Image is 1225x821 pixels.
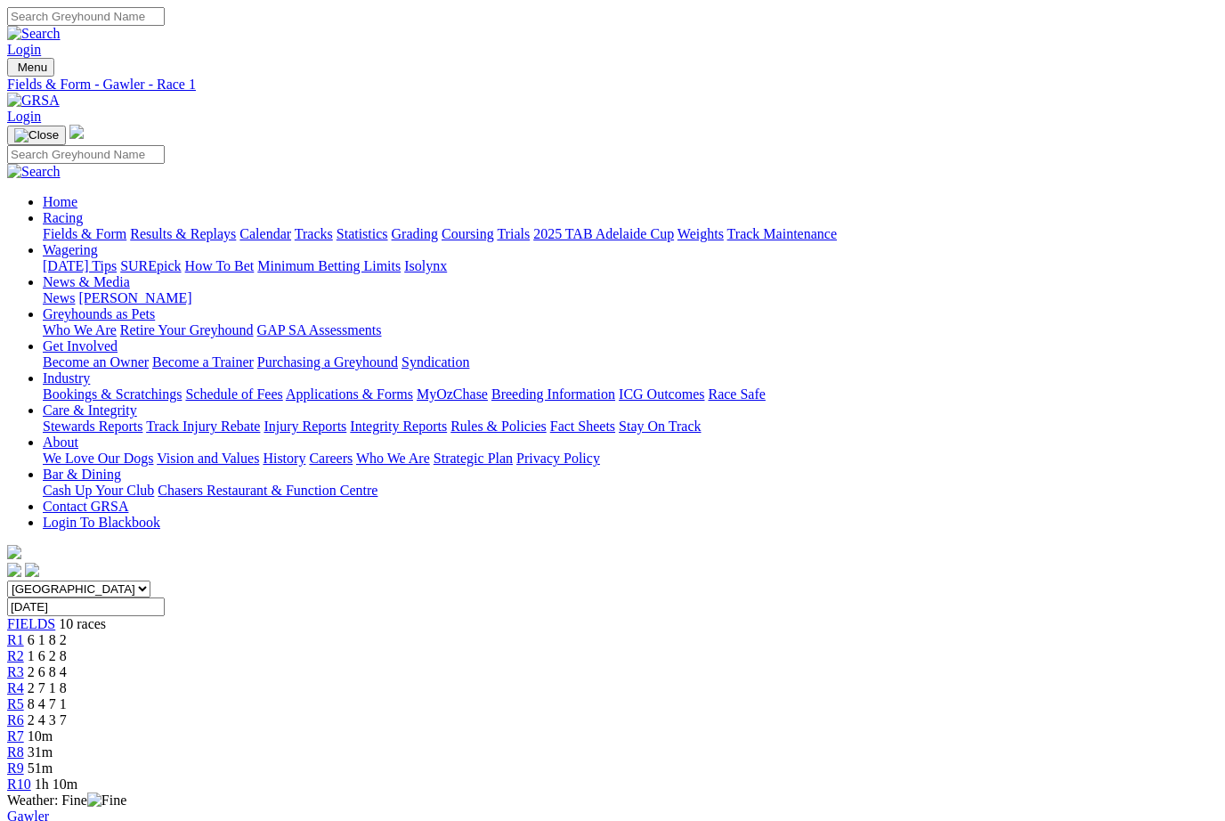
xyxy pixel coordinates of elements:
a: Integrity Reports [350,419,447,434]
div: Wagering [43,258,1218,274]
div: Racing [43,226,1218,242]
a: Cash Up Your Club [43,483,154,498]
a: Become an Owner [43,354,149,370]
a: R4 [7,680,24,695]
span: Menu [18,61,47,74]
a: R8 [7,744,24,760]
a: Track Injury Rebate [146,419,260,434]
a: Vision and Values [157,451,259,466]
a: ICG Outcomes [619,386,704,402]
a: R2 [7,648,24,663]
a: Purchasing a Greyhound [257,354,398,370]
img: logo-grsa-white.png [7,545,21,559]
span: R10 [7,776,31,792]
a: GAP SA Assessments [257,322,382,337]
div: Greyhounds as Pets [43,322,1218,338]
a: Tracks [295,226,333,241]
img: facebook.svg [7,563,21,577]
img: Close [14,128,59,142]
a: Who We Are [356,451,430,466]
a: Care & Integrity [43,402,137,418]
button: Toggle navigation [7,58,54,77]
a: Login [7,42,41,57]
a: R6 [7,712,24,728]
a: Racing [43,210,83,225]
a: Isolynx [404,258,447,273]
img: logo-grsa-white.png [69,125,84,139]
a: FIELDS [7,616,55,631]
a: History [263,451,305,466]
a: Login To Blackbook [43,515,160,530]
a: Minimum Betting Limits [257,258,401,273]
a: Bookings & Scratchings [43,386,182,402]
button: Toggle navigation [7,126,66,145]
a: Chasers Restaurant & Function Centre [158,483,377,498]
a: Track Maintenance [727,226,837,241]
a: News & Media [43,274,130,289]
div: Get Involved [43,354,1218,370]
a: Breeding Information [491,386,615,402]
a: R7 [7,728,24,744]
a: Industry [43,370,90,386]
a: Become a Trainer [152,354,254,370]
span: 1h 10m [35,776,77,792]
a: Wagering [43,242,98,257]
img: Search [7,164,61,180]
a: We Love Our Dogs [43,451,153,466]
span: 10 races [59,616,106,631]
a: Stewards Reports [43,419,142,434]
a: [PERSON_NAME] [78,290,191,305]
a: Stay On Track [619,419,701,434]
img: Search [7,26,61,42]
a: R3 [7,664,24,679]
span: 1 6 2 8 [28,648,67,663]
div: Bar & Dining [43,483,1218,499]
input: Select date [7,597,165,616]
a: Home [43,194,77,209]
a: Weights [677,226,724,241]
a: MyOzChase [417,386,488,402]
a: Privacy Policy [516,451,600,466]
img: Fine [87,793,126,809]
a: Injury Reports [264,419,346,434]
a: Calendar [239,226,291,241]
span: 2 6 8 4 [28,664,67,679]
a: [DATE] Tips [43,258,117,273]
a: SUREpick [120,258,181,273]
a: Results & Replays [130,226,236,241]
a: Careers [309,451,353,466]
div: News & Media [43,290,1218,306]
a: R9 [7,760,24,776]
span: Weather: Fine [7,793,126,808]
span: 6 1 8 2 [28,632,67,647]
a: How To Bet [185,258,255,273]
input: Search [7,145,165,164]
a: Fields & Form [43,226,126,241]
a: Statistics [337,226,388,241]
a: R1 [7,632,24,647]
span: 51m [28,760,53,776]
a: Schedule of Fees [185,386,282,402]
a: Race Safe [708,386,765,402]
a: Fields & Form - Gawler - Race 1 [7,77,1218,93]
a: Retire Your Greyhound [120,322,254,337]
a: Greyhounds as Pets [43,306,155,321]
a: Syndication [402,354,469,370]
a: News [43,290,75,305]
a: Bar & Dining [43,467,121,482]
span: 31m [28,744,53,760]
a: Strategic Plan [434,451,513,466]
a: R5 [7,696,24,711]
a: Who We Are [43,322,117,337]
img: twitter.svg [25,563,39,577]
a: Grading [392,226,438,241]
span: 10m [28,728,53,744]
a: Rules & Policies [450,419,547,434]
